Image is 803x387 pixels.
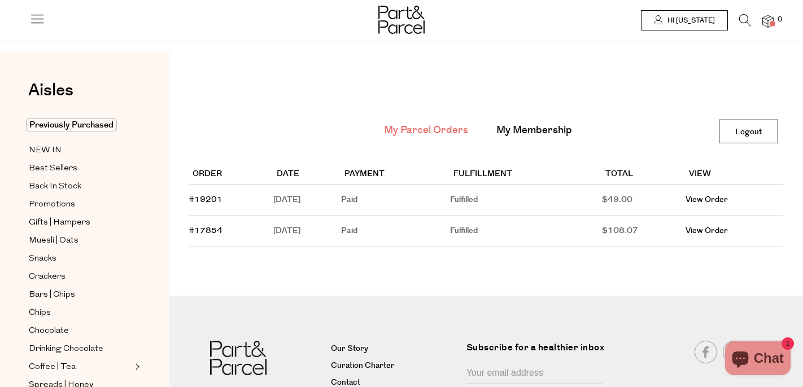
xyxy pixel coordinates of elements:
a: Promotions [29,197,132,212]
a: Best Sellers [29,161,132,175]
span: Coffee | Tea [29,360,76,374]
img: Part&Parcel [210,341,267,375]
a: Chocolate [29,324,132,338]
th: Fulfillment [450,164,602,185]
span: Drinking Chocolate [29,342,103,356]
th: Date [273,164,342,185]
button: Expand/Collapse Coffee | Tea [132,360,140,373]
th: Payment [341,164,449,185]
span: NEW IN [29,144,62,157]
span: Back In Stock [29,180,81,194]
a: Gifts | Hampers [29,216,132,230]
span: Hi [US_STATE] [665,16,715,25]
a: Our Story [331,342,457,356]
a: Logout [719,120,778,143]
td: [DATE] [273,216,342,247]
a: My Parcel Orders [384,123,468,138]
a: Curation Charter [331,359,457,373]
span: Aisles [28,78,73,103]
a: Aisles [28,82,73,110]
a: #19201 [189,194,222,205]
inbox-online-store-chat: Shopify online store chat [722,341,794,378]
td: $49.00 [602,185,686,216]
a: Bars | Chips [29,288,132,302]
th: Order [189,164,273,185]
a: Coffee | Tea [29,360,132,374]
label: Subscribe for a healthier inbox [466,341,610,363]
span: Bars | Chips [29,288,75,302]
a: 0 [762,15,774,27]
a: Chips [29,306,132,320]
a: Drinking Chocolate [29,342,132,356]
a: Back In Stock [29,179,132,194]
span: Promotions [29,198,75,212]
a: View Order [686,225,728,236]
span: Previously Purchased [26,118,117,131]
a: My Membership [496,123,572,138]
span: Chips [29,306,51,320]
a: Hi [US_STATE] [641,10,728,30]
input: Your email address [466,363,603,384]
th: Total [602,164,686,185]
span: Snacks [29,252,56,266]
a: Crackers [29,270,132,284]
a: View Order [686,194,728,205]
td: Paid [341,216,449,247]
td: $108.07 [602,216,686,247]
td: [DATE] [273,185,342,216]
span: Best Sellers [29,162,77,175]
td: Fulfilled [450,185,602,216]
a: Muesli | Oats [29,234,132,248]
td: Fulfilled [450,216,602,247]
a: Previously Purchased [29,118,132,132]
th: View [686,164,783,185]
a: #17854 [189,225,222,236]
span: Crackers [29,270,66,284]
span: Chocolate [29,324,69,338]
a: Snacks [29,252,132,266]
span: 0 [775,15,785,25]
a: NEW IN [29,143,132,157]
span: Muesli | Oats [29,234,78,248]
span: Gifts | Hampers [29,216,90,230]
td: Paid [341,185,449,216]
img: Part&Parcel [378,6,425,34]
